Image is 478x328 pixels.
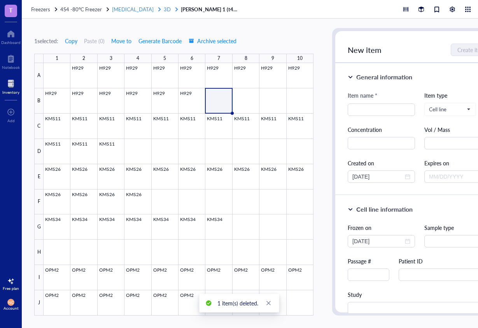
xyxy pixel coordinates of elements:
span: Freezers [31,5,50,13]
a: Dashboard [1,28,21,45]
span: Archive selected [189,38,236,44]
span: 3D [164,5,171,13]
span: Move to [111,38,131,44]
span: T [9,5,13,15]
div: D [34,139,44,164]
div: C [34,114,44,139]
button: Move to [111,35,132,47]
div: 10 [297,54,303,63]
div: F [34,189,44,215]
div: 6 [191,54,193,63]
div: 2 [82,54,85,63]
div: Dashboard [1,40,21,45]
input: Select date [352,237,403,246]
button: Archive selected [188,35,237,47]
div: General information [356,72,412,82]
a: Freezers [31,6,59,13]
div: 1 selected: [34,37,58,45]
div: G [34,214,44,240]
div: Notebook [2,65,20,70]
div: Free plan [3,286,19,291]
div: B [34,88,44,114]
div: Frozen on [348,223,415,232]
button: Copy [65,35,78,47]
button: Generate Barcode [138,35,182,47]
div: Item name [348,91,377,100]
span: 4S4 -80°C Freezer [60,5,102,13]
span: Copy [65,38,77,44]
a: Inventory [2,77,19,95]
span: New item [348,44,382,55]
div: Account [4,306,19,310]
div: Cell line information [356,205,413,214]
span: [MEDICAL_DATA] [112,5,154,13]
a: [PERSON_NAME] 1 (t4;14) [181,6,239,13]
a: Close [264,299,273,307]
div: Passage # [348,257,389,265]
div: H [34,240,44,265]
input: MM/DD/YYYY [352,172,403,181]
span: NC [8,300,14,305]
div: E [34,164,44,189]
div: Concentration [348,125,415,134]
div: 3 [110,54,112,63]
div: 9 [271,54,274,63]
div: 8 [245,54,247,63]
button: Paste (0) [84,35,105,47]
div: 1 [56,54,58,63]
div: Created on [348,159,415,167]
div: 4 [137,54,139,63]
div: Add [7,118,15,123]
div: J [34,290,44,316]
div: I [34,265,44,290]
span: close [266,300,271,306]
span: Generate Barcode [138,38,182,44]
div: 7 [217,54,220,63]
div: 5 [163,54,166,63]
span: Cell line [429,106,470,113]
div: A [34,63,44,88]
a: 4S4 -80°C Freezer [60,6,110,13]
div: Inventory [2,90,19,95]
div: 1 item(s) deleted. [217,299,258,307]
a: [MEDICAL_DATA]3D [112,6,179,13]
a: Notebook [2,53,20,70]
